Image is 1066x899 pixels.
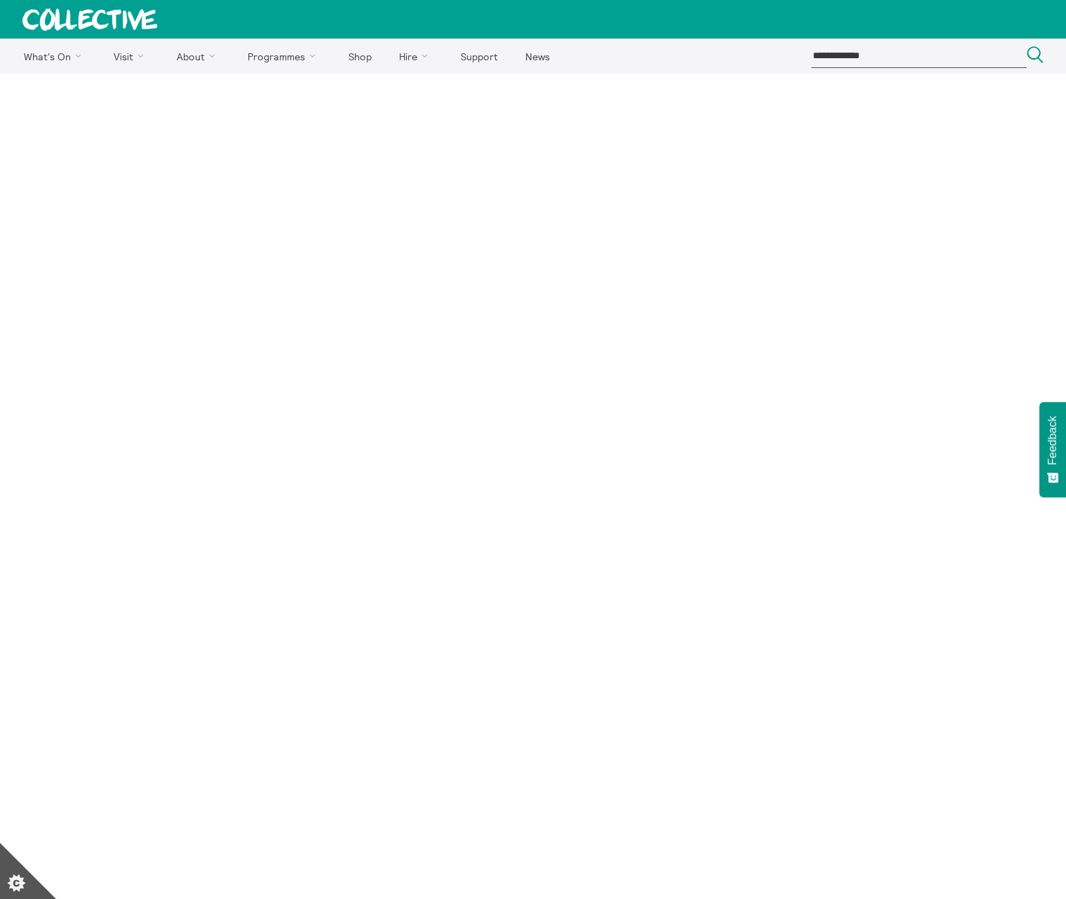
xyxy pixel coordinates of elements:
a: Hire [387,39,446,74]
a: Visit [102,39,162,74]
a: About [164,39,233,74]
a: Shop [336,39,384,74]
a: News [513,39,562,74]
a: Support [448,39,510,74]
a: What's On [11,39,99,74]
button: Feedback - Show survey [1039,402,1066,497]
span: Feedback [1046,416,1059,465]
a: Programmes [236,39,334,74]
